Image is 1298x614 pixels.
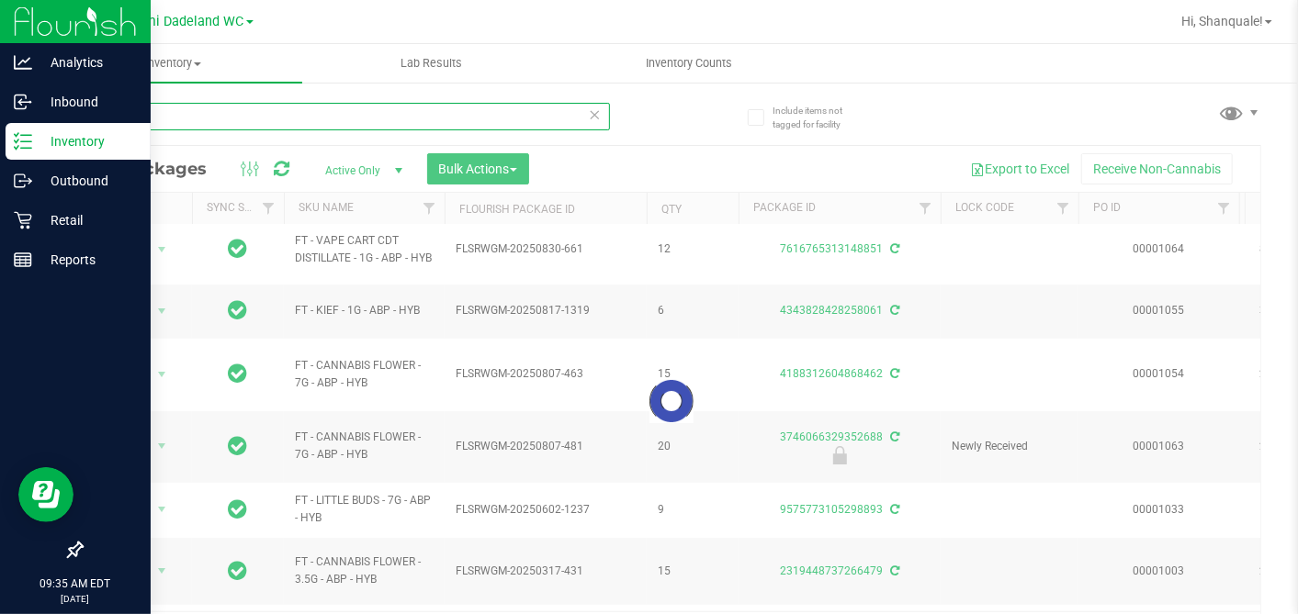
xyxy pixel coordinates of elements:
[1181,14,1263,28] span: Hi, Shanquale!
[376,55,487,72] span: Lab Results
[44,55,302,72] span: Inventory
[32,170,142,192] p: Outbound
[589,103,602,127] span: Clear
[560,44,818,83] a: Inventory Counts
[32,51,142,73] p: Analytics
[8,592,142,606] p: [DATE]
[32,209,142,231] p: Retail
[302,44,560,83] a: Lab Results
[14,251,32,269] inline-svg: Reports
[14,172,32,190] inline-svg: Outbound
[32,249,142,271] p: Reports
[8,575,142,592] p: 09:35 AM EDT
[14,211,32,229] inline-svg: Retail
[81,103,610,130] input: Search Package ID, Item Name, SKU, Lot or Part Number...
[18,467,73,522] iframe: Resource center
[122,14,244,29] span: Miami Dadeland WC
[622,55,758,72] span: Inventory Counts
[14,132,32,151] inline-svg: Inventory
[14,93,32,111] inline-svg: Inbound
[32,91,142,113] p: Inbound
[14,53,32,72] inline-svg: Analytics
[44,44,302,83] a: Inventory
[32,130,142,152] p: Inventory
[773,104,864,131] span: Include items not tagged for facility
